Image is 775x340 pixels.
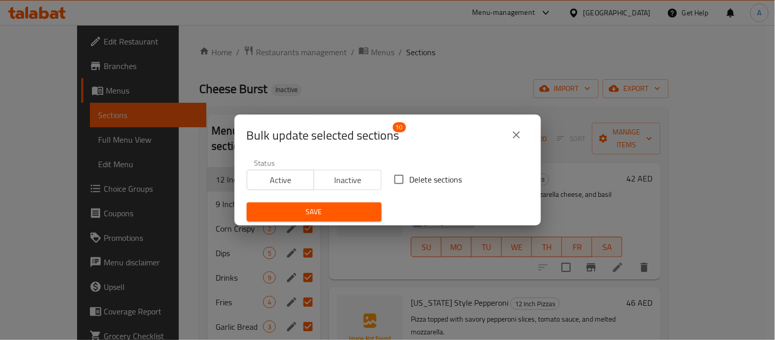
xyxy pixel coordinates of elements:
[410,173,462,186] span: Delete sections
[251,173,311,188] span: Active
[247,202,382,221] button: Save
[247,170,315,190] button: Active
[314,170,382,190] button: Inactive
[318,173,378,188] span: Inactive
[255,206,373,218] span: Save
[393,122,406,132] span: 10
[504,123,529,147] button: close
[247,127,400,144] span: Selected section count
